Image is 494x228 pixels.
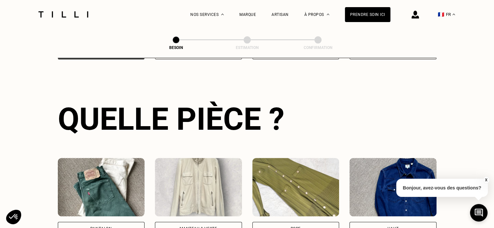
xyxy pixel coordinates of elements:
[285,45,350,50] div: Confirmation
[327,14,329,15] img: Menu déroulant à propos
[58,101,437,137] div: Quelle pièce ?
[483,176,489,184] button: X
[252,158,339,216] img: Tilli retouche votre Robe
[155,158,242,216] img: Tilli retouche votre Manteau & Veste
[412,11,419,18] img: icône connexion
[438,11,444,18] span: 🇫🇷
[272,12,289,17] a: Artisan
[221,14,224,15] img: Menu déroulant
[144,45,209,50] div: Besoin
[36,11,91,18] img: Logo du service de couturière Tilli
[345,7,390,22] a: Prendre soin ici
[349,158,437,216] img: Tilli retouche votre Haut
[396,179,488,197] p: Bonjour, avez-vous des questions?
[215,45,280,50] div: Estimation
[58,158,145,216] img: Tilli retouche votre Pantalon
[452,14,455,15] img: menu déroulant
[239,12,256,17] a: Marque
